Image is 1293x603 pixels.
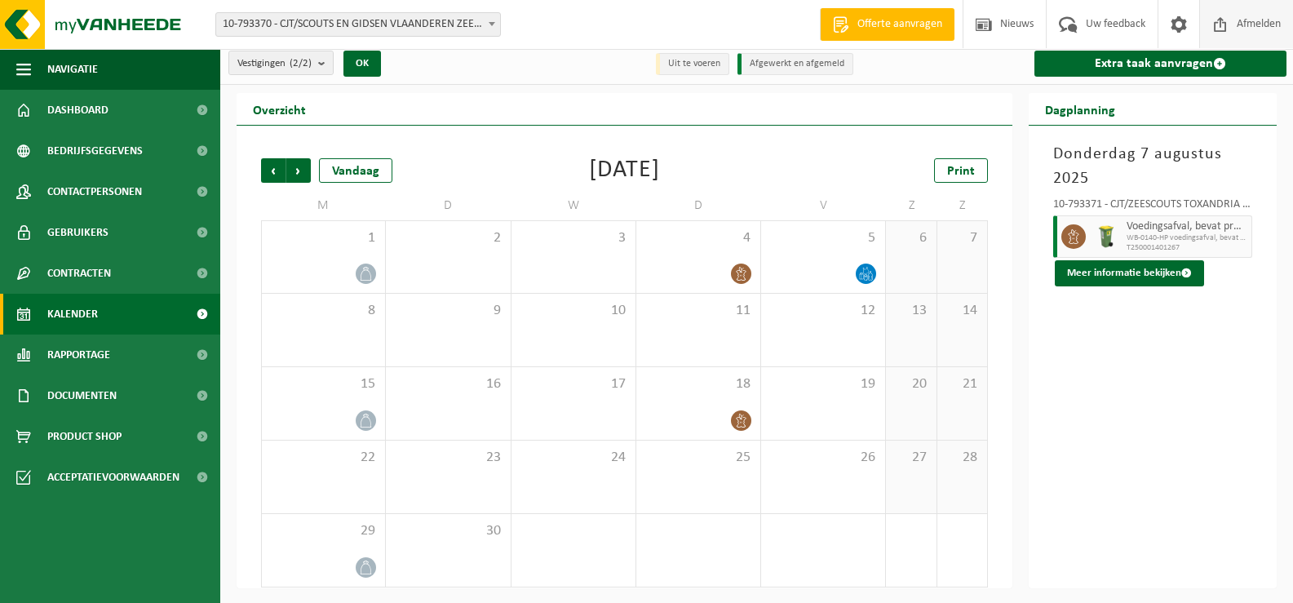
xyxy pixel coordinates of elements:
span: Acceptatievoorwaarden [47,457,179,498]
span: 27 [894,449,928,467]
span: Contracten [47,253,111,294]
span: 30 [394,522,502,540]
span: 15 [270,375,377,393]
span: 14 [945,302,979,320]
span: 26 [769,449,877,467]
button: Vestigingen(2/2) [228,51,334,75]
img: WB-0140-HPE-GN-50 [1094,224,1118,249]
li: Afgewerkt en afgemeld [737,53,853,75]
span: Vestigingen [237,51,312,76]
td: D [636,191,761,220]
span: 23 [394,449,502,467]
a: Extra taak aanvragen [1034,51,1286,77]
span: 24 [520,449,627,467]
span: 4 [644,229,752,247]
a: Offerte aanvragen [820,8,954,41]
td: V [761,191,886,220]
h2: Dagplanning [1029,93,1131,125]
span: Print [947,165,975,178]
span: Bedrijfsgegevens [47,131,143,171]
span: Contactpersonen [47,171,142,212]
span: 13 [894,302,928,320]
span: 29 [270,522,377,540]
span: Volgende [286,158,311,183]
a: Print [934,158,988,183]
span: 2 [394,229,502,247]
div: [DATE] [589,158,660,183]
span: 11 [644,302,752,320]
td: Z [886,191,937,220]
span: 22 [270,449,377,467]
span: Vorige [261,158,286,183]
span: T250001401267 [1127,243,1247,253]
li: Uit te voeren [656,53,729,75]
span: WB-0140-HP voedingsafval, bevat producten van dierlijke oors [1127,233,1247,243]
span: Documenten [47,375,117,416]
span: 28 [945,449,979,467]
span: 6 [894,229,928,247]
td: W [511,191,636,220]
span: Rapportage [47,335,110,375]
span: Kalender [47,294,98,335]
span: 9 [394,302,502,320]
h2: Overzicht [237,93,322,125]
div: 10-793371 - CJT/ZEESCOUTS TOXANDRIA - [GEOGRAPHIC_DATA] [1053,199,1252,215]
td: Z [937,191,988,220]
span: 16 [394,375,502,393]
span: 7 [945,229,979,247]
span: 8 [270,302,377,320]
span: Gebruikers [47,212,108,253]
span: 1 [270,229,377,247]
span: Product Shop [47,416,122,457]
td: M [261,191,386,220]
td: D [386,191,511,220]
button: OK [343,51,381,77]
span: Offerte aanvragen [853,16,946,33]
span: 20 [894,375,928,393]
count: (2/2) [290,58,312,69]
span: 19 [769,375,877,393]
span: Voedingsafval, bevat producten van dierlijke oorsprong, onverpakt, categorie 3 [1127,220,1247,233]
span: 3 [520,229,627,247]
div: Vandaag [319,158,392,183]
span: 12 [769,302,877,320]
span: 10 [520,302,627,320]
span: 10-793370 - CJT/SCOUTS EN GIDSEN VLAANDEREN ZEESCOUTING TOXANDRIA VZW - TURNHOUT [215,12,501,37]
span: Dashboard [47,90,108,131]
span: 21 [945,375,979,393]
span: 5 [769,229,877,247]
span: Navigatie [47,49,98,90]
span: 25 [644,449,752,467]
span: 18 [644,375,752,393]
span: 17 [520,375,627,393]
span: 10-793370 - CJT/SCOUTS EN GIDSEN VLAANDEREN ZEESCOUTING TOXANDRIA VZW - TURNHOUT [216,13,500,36]
h3: Donderdag 7 augustus 2025 [1053,142,1252,191]
button: Meer informatie bekijken [1055,260,1204,286]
